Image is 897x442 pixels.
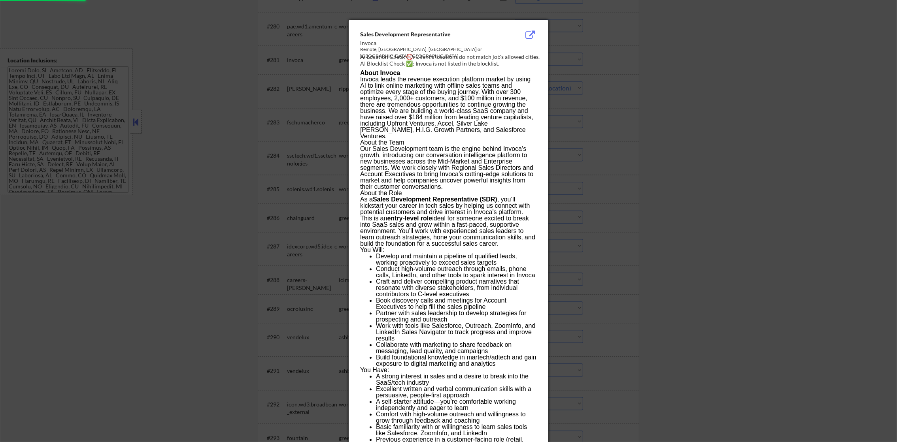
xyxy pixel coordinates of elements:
li: A strong interest in sales and a desire to break into the SaaS/tech industry [376,373,536,386]
h3: About the Team [360,139,536,146]
li: Partner with sales leadership to develop strategies for prospecting and outreach [376,310,536,323]
div: invoca [360,39,497,47]
p: Our Sales Development team is the engine behind Invoca’s growth, introducing our conversation int... [360,146,536,190]
h3: About the Role [360,190,536,196]
li: Excellent written and verbal communication skills with a persuasive, people-first approach [376,386,536,399]
li: Build foundational knowledge in martech/adtech and gain exposure to digital marketing and analytics [376,354,536,367]
li: Comfort with high-volume outreach and willingness to grow through feedback and coaching [376,411,536,424]
h3: You Have: [360,367,536,373]
div: AI Blocklist Check ✅: Invoca is not listed in the blocklist. [360,60,540,68]
h3: You Will: [360,247,536,253]
li: Book discovery calls and meetings for Account Executives to help fill the sales pipeline [376,297,536,310]
strong: entry-level role [387,215,432,222]
div: Sales Development Representative [360,30,497,38]
p: As a , you’ll kickstart your career in tech sales by helping us connect with potential customers ... [360,196,536,247]
li: Develop and maintain a pipeline of qualified leads, working proactively to exceed sales targets [376,253,536,266]
p: Invoca leads the revenue execution platform market by using AI to link online marketing with offl... [360,76,536,139]
li: Collaborate with marketing to share feedback on messaging, lead quality, and campaigns [376,342,536,354]
li: Work with tools like Salesforce, Outreach, ZoomInfo, and LinkedIn Sales Navigator to track progre... [376,323,536,342]
li: Basic familiarity with or willingness to learn sales tools like Salesforce, ZoomInfo, and LinkedIn [376,424,536,436]
li: Craft and deliver compelling product narratives that resonate with diverse stakeholders, from ind... [376,278,536,297]
strong: Sales Development Representative (SDR) [373,196,497,203]
li: Conduct high-volume outreach through emails, phone calls, LinkedIn, and other tools to spark inte... [376,266,536,278]
li: A self-starter attitude—you’re comfortable working independently and eager to learn [376,399,536,411]
strong: About Invoca [360,70,400,76]
div: Remote, [GEOGRAPHIC_DATA], [GEOGRAPHIC_DATA] or [GEOGRAPHIC_DATA], [GEOGRAPHIC_DATA] [360,46,497,60]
